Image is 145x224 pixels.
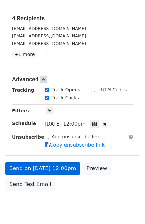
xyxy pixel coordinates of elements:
a: Copy unsubscribe link [45,142,105,148]
label: Track Opens [52,86,80,93]
a: Send on [DATE] 12:00pm [5,162,80,175]
iframe: Chat Widget [112,192,145,224]
a: +1 more [12,50,37,58]
h5: Advanced [12,76,133,83]
a: Send Test Email [5,178,55,191]
small: [EMAIL_ADDRESS][DOMAIN_NAME] [12,33,86,38]
small: [EMAIL_ADDRESS][DOMAIN_NAME] [12,26,86,31]
small: [EMAIL_ADDRESS][DOMAIN_NAME] [12,41,86,46]
strong: Unsubscribe [12,134,44,140]
span: [DATE] 12:00pm [45,121,86,127]
strong: Filters [12,108,29,113]
a: Preview [82,162,111,175]
label: Track Clicks [52,94,79,101]
h5: 4 Recipients [12,15,133,22]
strong: Schedule [12,121,36,126]
label: UTM Codes [101,86,127,93]
label: Add unsubscribe link [52,133,100,140]
strong: Tracking [12,87,34,93]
